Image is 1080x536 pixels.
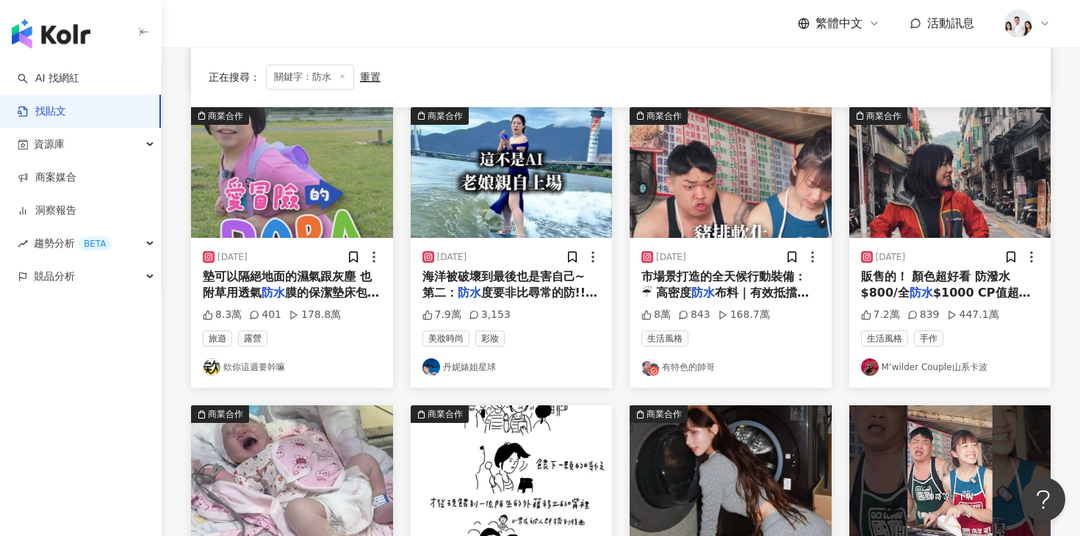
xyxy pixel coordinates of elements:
div: [DATE] [217,251,248,264]
iframe: Help Scout Beacon - Open [1021,477,1065,521]
div: 商業合作 [208,407,243,421]
img: post-image [191,405,393,536]
img: post-image [191,107,393,238]
div: 447.1萬 [947,308,999,322]
div: 商業合作 [647,407,682,421]
span: 旅遊 [203,330,232,347]
mark: 防水 [691,286,715,300]
div: 商業合作 [647,109,682,123]
mark: 防水 [458,286,481,300]
div: 178.8萬 [289,308,341,322]
a: KOL Avatar丹妮婊姐星球 [422,358,601,376]
span: 生活風格 [641,330,688,347]
div: post-image商業合作 [191,405,393,536]
div: [DATE] [656,251,686,264]
div: 401 [249,308,281,322]
img: logo [12,19,90,48]
div: BETA [78,236,112,251]
span: 繁體中文 [816,15,863,32]
img: post-image [849,405,1051,536]
mark: 防水 [910,286,933,300]
div: [DATE] [437,251,467,264]
span: rise [18,239,28,249]
div: 商業合作 [428,407,463,421]
div: 商業合作 [428,109,463,123]
span: 彩妝 [475,330,505,347]
span: 正在搜尋 ： [209,71,260,83]
img: KOL Avatar [861,358,879,376]
span: 露營 [238,330,267,347]
div: post-image商業合作 [191,107,393,238]
img: KOL Avatar [203,358,220,376]
div: post-image商業合作 [630,405,832,536]
span: 市場景打造的全天候行動裝備： ☔ 高密度 [641,269,806,300]
span: 墊可以隔絕地面的濕氣跟灰塵 也附草用透氣 [203,269,372,300]
img: post-image [411,107,613,238]
a: KOL Avatar有特色的帥哥 [641,358,820,376]
a: KOL AvatarM’wilder Couple山系卡波 [861,358,1040,376]
div: 7.9萬 [422,308,461,322]
a: KOL Avatar欸你這週要幹嘛 [203,358,381,376]
img: post-image [630,107,832,238]
span: 趨勢分析 [34,227,112,260]
img: post-image [849,107,1051,238]
div: post-image商業合作 [411,405,613,536]
span: 生活風格 [861,330,908,347]
span: 美妝時尚 [422,330,469,347]
span: 競品分析 [34,260,75,293]
img: KOL Avatar [422,358,440,376]
span: 活動訊息 [927,16,974,30]
a: 洞察報告 [18,203,76,218]
span: 度要非比尋常的防!! 因為其實海水不 [422,286,598,316]
img: KOL Avatar [641,358,659,376]
div: 3,153 [469,308,511,322]
div: post-image商業合作 [411,107,613,238]
div: 839 [907,308,940,322]
span: 資源庫 [34,128,65,161]
span: 海洋被破壞到最後也是害自己~ 第二： [422,269,585,300]
span: $1000 CP值超高，直接買了一個 [861,286,1031,316]
img: post-image [411,405,613,536]
span: 手作 [914,330,943,347]
a: 找貼文 [18,104,66,119]
mark: 防水 [262,286,285,300]
img: post-image [630,405,832,536]
div: 商業合作 [866,109,901,123]
span: 布料｜有效抵擋雨水滲透與液體潑濺，保 [641,286,809,316]
div: 重置 [360,71,381,83]
div: 8.3萬 [203,308,242,322]
div: 168.7萬 [718,308,770,322]
span: 膜的保潔墊床包跟防潑水收納袋 即使帶 [203,286,379,316]
img: 20231221_NR_1399_Small.jpg [1004,10,1032,37]
div: [DATE] [876,251,906,264]
a: searchAI 找網紅 [18,71,79,86]
div: 8萬 [641,308,671,322]
div: post-image商業合作 [630,107,832,238]
span: 販售的！ 顏色超好看 防潑水$800/全 [861,269,1010,300]
a: 商案媒合 [18,170,76,185]
div: 商業合作 [208,109,243,123]
div: 843 [678,308,710,322]
span: 關鍵字：防水 [266,65,354,90]
div: post-image商業合作 [849,107,1051,238]
div: 7.2萬 [861,308,900,322]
